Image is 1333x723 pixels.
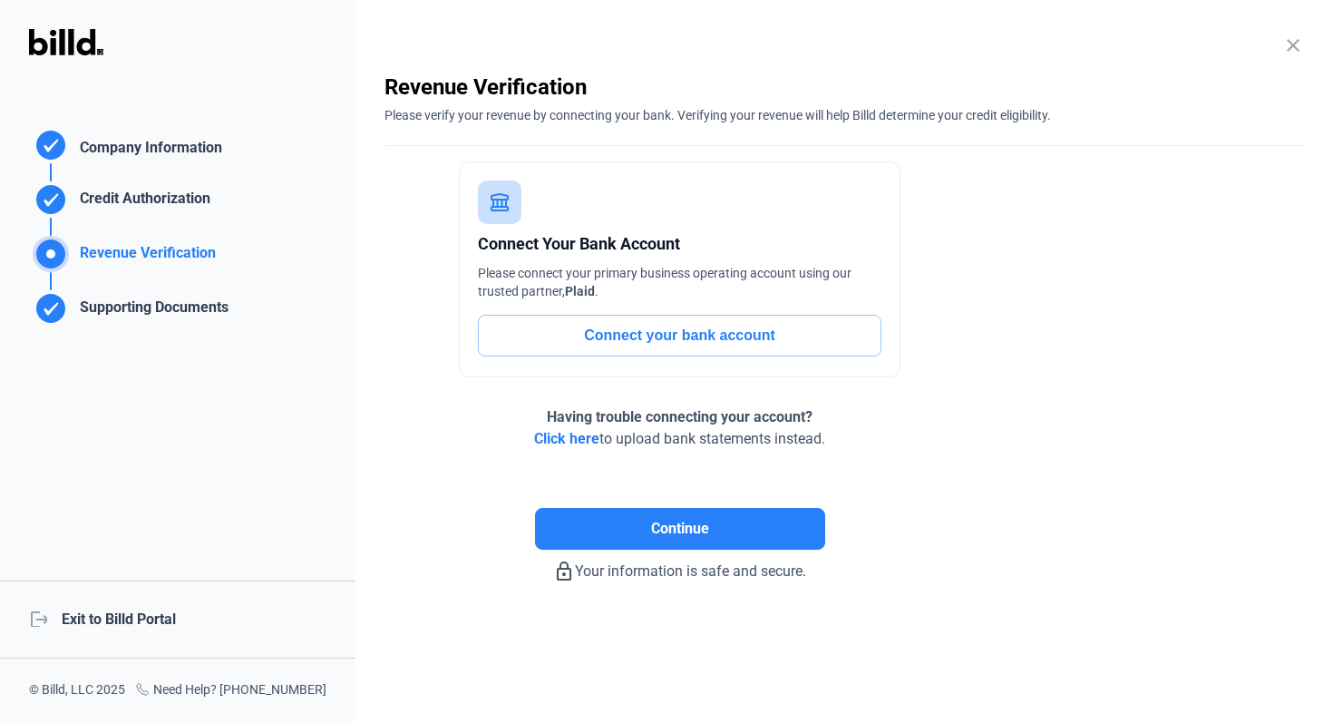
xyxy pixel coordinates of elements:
div: Please connect your primary business operating account using our trusted partner, . [478,264,881,300]
div: to upload bank statements instead. [534,406,825,450]
div: Credit Authorization [73,188,210,218]
div: Company Information [73,137,222,163]
div: Need Help? [PHONE_NUMBER] [135,680,326,701]
span: Plaid [565,284,595,298]
div: Your information is safe and secure. [384,550,975,582]
div: Connect Your Bank Account [478,231,881,257]
button: Continue [535,508,825,550]
img: Billd Logo [29,29,103,55]
mat-icon: close [1282,34,1304,56]
span: Continue [651,518,709,540]
mat-icon: lock_outline [553,561,575,582]
button: Connect your bank account [478,315,881,357]
span: Having trouble connecting your account? [547,408,812,425]
div: Revenue Verification [73,242,216,272]
div: © Billd, LLC 2025 [29,680,125,701]
div: Revenue Verification [384,73,1304,102]
span: Click here [534,430,599,447]
div: Supporting Documents [73,297,229,327]
div: Please verify your revenue by connecting your bank. Verifying your revenue will help Billd determ... [384,102,1304,124]
mat-icon: logout [29,609,47,627]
